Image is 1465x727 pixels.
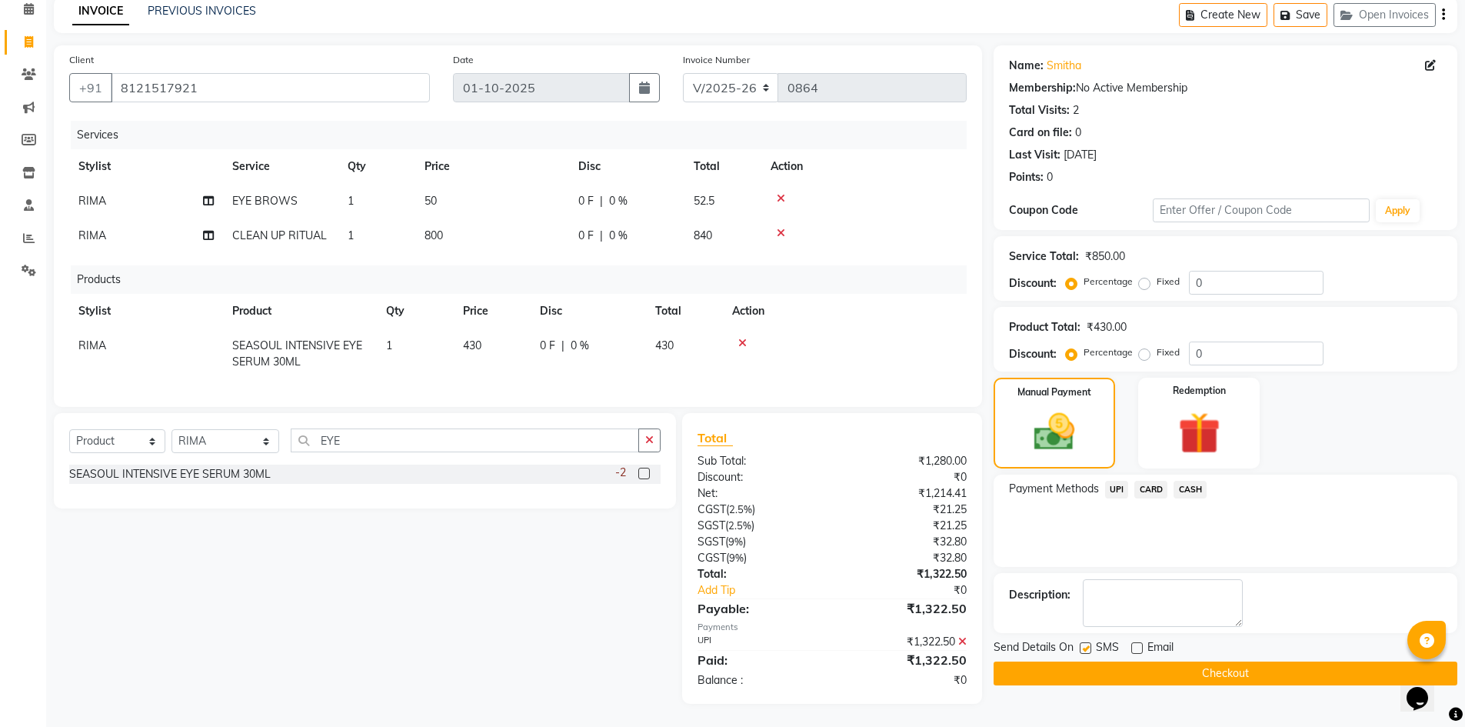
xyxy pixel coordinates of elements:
[1165,407,1234,459] img: _gift.svg
[1009,275,1057,292] div: Discount:
[232,338,362,369] span: SEASOUL INTENSIVE EYE SERUM 30ML
[1009,587,1070,603] div: Description:
[540,338,555,354] span: 0 F
[832,453,978,469] div: ₹1,280.00
[698,519,725,532] span: SGST
[832,672,978,689] div: ₹0
[694,194,714,208] span: 52.5
[578,228,594,244] span: 0 F
[1173,384,1226,398] label: Redemption
[686,485,832,502] div: Net:
[1047,169,1053,185] div: 0
[694,228,712,242] span: 840
[1075,125,1081,141] div: 0
[832,599,978,618] div: ₹1,322.50
[723,294,967,328] th: Action
[686,634,832,650] div: UPI
[684,149,761,184] th: Total
[1400,665,1450,712] iframe: chat widget
[1009,248,1079,265] div: Service Total:
[729,552,744,564] span: 9%
[1087,319,1127,335] div: ₹430.00
[686,518,832,534] div: ( )
[531,294,646,328] th: Disc
[232,194,298,208] span: EYE BROWS
[1009,169,1044,185] div: Points:
[832,566,978,582] div: ₹1,322.50
[1084,275,1133,288] label: Percentage
[1009,58,1044,74] div: Name:
[1009,319,1080,335] div: Product Total:
[1134,481,1167,499] span: CARD
[728,519,751,532] span: 2.5%
[698,535,725,549] span: SGST
[698,621,966,634] div: Payments
[578,193,594,209] span: 0 F
[686,582,856,599] a: Add Tip
[698,551,726,565] span: CGST
[1009,102,1070,118] div: Total Visits:
[1009,80,1442,96] div: No Active Membership
[698,502,726,516] span: CGST
[1084,345,1133,359] label: Percentage
[1047,58,1081,74] a: Smitha
[1157,345,1180,359] label: Fixed
[1153,198,1370,222] input: Enter Offer / Coupon Code
[1274,3,1327,27] button: Save
[646,294,723,328] th: Total
[415,149,569,184] th: Price
[1017,385,1091,399] label: Manual Payment
[686,566,832,582] div: Total:
[600,228,603,244] span: |
[425,194,437,208] span: 50
[832,469,978,485] div: ₹0
[291,429,640,452] input: Search or Scan
[1009,346,1057,362] div: Discount:
[348,194,354,208] span: 1
[686,550,832,566] div: ( )
[857,582,978,599] div: ₹0
[148,4,256,18] a: PREVIOUS INVOICES
[1376,199,1420,222] button: Apply
[561,338,564,354] span: |
[111,73,430,102] input: Search by Name/Mobile/Email/Code
[232,228,327,242] span: CLEAN UP RITUAL
[1333,3,1436,27] button: Open Invoices
[686,453,832,469] div: Sub Total:
[386,338,392,352] span: 1
[78,338,106,352] span: RIMA
[683,53,750,67] label: Invoice Number
[686,599,832,618] div: Payable:
[348,228,354,242] span: 1
[69,466,271,482] div: SEASOUL INTENSIVE EYE SERUM 30ML
[832,651,978,669] div: ₹1,322.50
[1064,147,1097,163] div: [DATE]
[761,149,967,184] th: Action
[832,534,978,550] div: ₹32.80
[69,53,94,67] label: Client
[832,550,978,566] div: ₹32.80
[686,502,832,518] div: ( )
[994,662,1457,685] button: Checkout
[223,294,377,328] th: Product
[655,338,674,352] span: 430
[1073,102,1079,118] div: 2
[1105,481,1129,499] span: UPI
[69,294,223,328] th: Stylist
[571,338,589,354] span: 0 %
[69,149,223,184] th: Stylist
[71,121,978,149] div: Services
[338,149,415,184] th: Qty
[569,149,684,184] th: Disc
[832,502,978,518] div: ₹21.25
[71,265,978,294] div: Products
[600,193,603,209] span: |
[698,430,733,446] span: Total
[69,73,112,102] button: +91
[78,194,106,208] span: RIMA
[686,651,832,669] div: Paid:
[1157,275,1180,288] label: Fixed
[454,294,531,328] th: Price
[832,634,978,650] div: ₹1,322.50
[609,228,628,244] span: 0 %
